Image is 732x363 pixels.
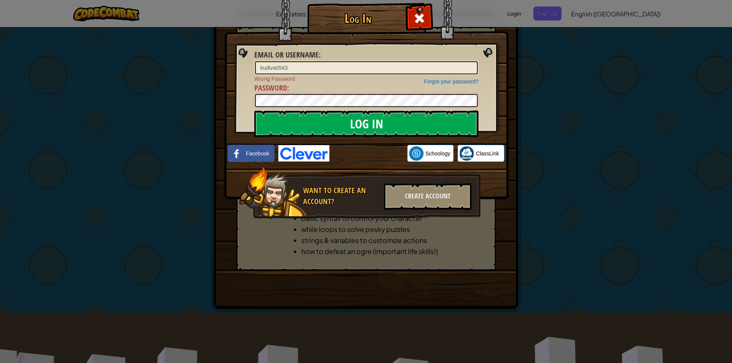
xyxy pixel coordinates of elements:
span: Password [254,83,287,93]
div: Want to create an account? [303,185,379,207]
input: Log In [254,110,478,137]
span: Facebook [246,150,269,157]
span: Email or Username [254,50,319,60]
a: Forgot your password? [424,78,478,85]
img: facebook_small.png [230,146,244,161]
img: classlink-logo-small.png [459,146,474,161]
iframe: Sign in with Google Button [329,145,407,162]
div: Create Account [384,183,472,210]
label: : [254,83,289,94]
span: Schoology [425,150,450,157]
img: schoology.png [409,146,424,161]
img: clever-logo-blue.png [278,145,329,162]
span: ClassLink [476,150,499,157]
span: Wrong Password [254,75,478,83]
label: : [254,50,321,61]
h1: Log In [309,12,406,25]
